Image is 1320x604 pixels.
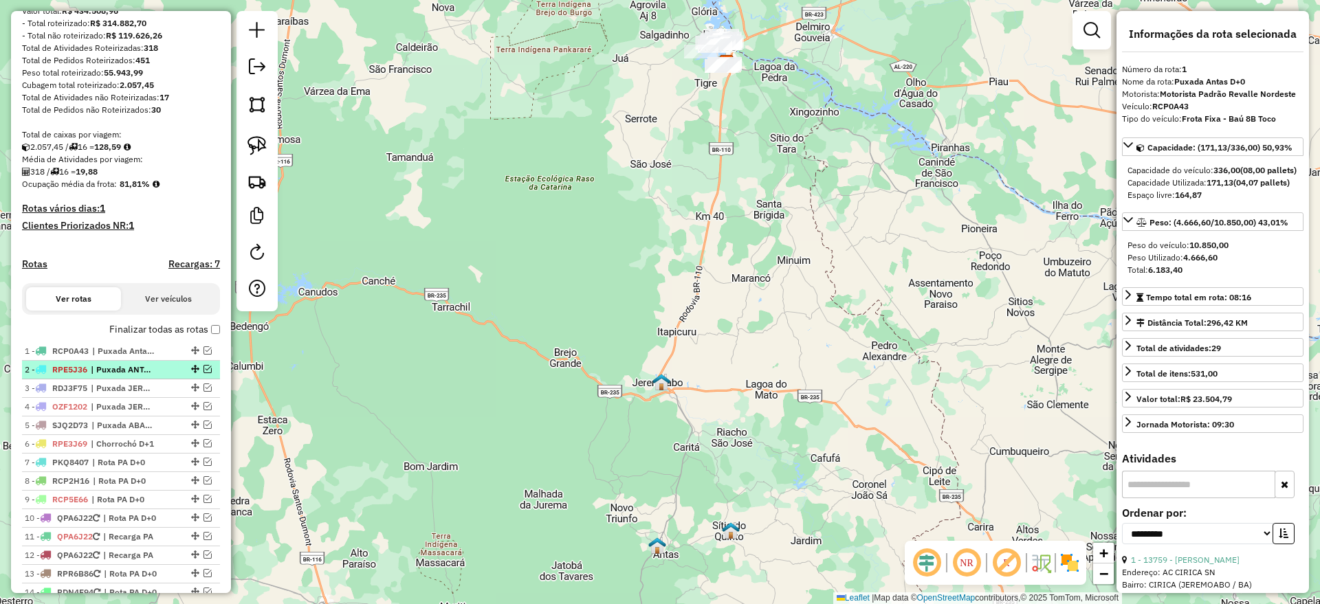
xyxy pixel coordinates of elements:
strong: 4.666,60 [1183,252,1218,262]
em: Visualizar rota [203,365,212,373]
div: Capacidade: (171,13/336,00) 50,93% [1122,159,1303,207]
em: Visualizar rota [203,495,212,503]
span: QPA6J22 [57,513,93,523]
div: Espaço livre: [1127,189,1298,201]
img: Revalle - Paulo Afonso [718,54,736,72]
a: Valor total:R$ 23.504,79 [1122,389,1303,407]
div: Peso Utilizado: [1127,251,1298,264]
div: Tipo do veículo: [1122,113,1303,125]
span: | [872,593,874,603]
em: Visualizar rota [203,346,212,355]
span: RCP0A43 [52,346,89,356]
span: Rota PA D+0 [104,586,167,599]
strong: 1 [1182,64,1187,74]
div: Endereço: AC CIRICA SN [1122,566,1303,579]
span: Rota PA D+0 [92,456,155,469]
span: 13 - [25,568,100,579]
img: Selecionar atividades - laço [247,136,267,155]
img: Antas PUXADA [648,537,666,555]
strong: 318 [144,43,158,53]
a: Leaflet [837,593,870,603]
img: Jeremoabo PUXADA [652,373,670,391]
a: Nova sessão e pesquisa [243,16,271,47]
div: Motorista: [1122,88,1303,100]
div: 2.057,45 / 16 = [22,141,220,153]
span: 8 - [25,476,89,486]
span: Chorrochó D+1 [91,438,154,450]
span: 1 - [25,346,89,356]
span: Ocultar deslocamento [910,546,943,579]
img: Fluxo de ruas [1030,552,1052,574]
span: 5 - [25,420,88,430]
span: Peso do veículo: [1127,240,1229,250]
div: Bairro: CIRICA (JEREMOABO / BA) [1122,579,1303,591]
em: Alterar sequência das rotas [191,569,199,577]
img: Criar rota [247,172,267,191]
strong: R$ 119.626,26 [106,30,162,41]
img: Sitio do Quinto [722,522,740,539]
em: Alterar sequência das rotas [191,383,199,392]
div: Total de Pedidos não Roteirizados: [22,104,220,116]
strong: R$ 314.882,70 [90,18,146,28]
em: Visualizar rota [203,532,212,540]
div: Número da rota: [1122,63,1303,76]
em: Visualizar rota [203,569,212,577]
span: 4 - [25,401,87,412]
span: Rota PA D+0 [103,512,166,524]
span: Peso: (4.666,60/10.850,00) 43,01% [1149,217,1288,227]
a: 13358486 [1155,592,1200,602]
img: Selecionar atividades - polígono [247,95,267,114]
span: RCP5E66 [52,494,88,504]
em: Alterar sequência das rotas [191,513,199,522]
em: Visualizar rota [203,383,212,392]
strong: 17 [159,92,169,102]
button: Ver rotas [26,287,121,311]
span: 6 - [25,438,87,449]
span: Recarga PA [103,530,166,543]
strong: 55.943,99 [104,67,143,78]
strong: 451 [135,55,150,65]
span: Rota PA D+0 [93,475,156,487]
em: Visualizar rota [203,402,212,410]
a: Total de atividades:29 [1122,338,1303,357]
a: Distância Total:296,42 KM [1122,313,1303,331]
input: Finalizar todas as rotas [211,325,220,334]
span: 12 - [25,550,100,560]
strong: (08,00 pallets) [1240,165,1297,175]
div: Atividade não roteirizada - RODOLPHO ARAUJO DE A [704,32,738,46]
div: Média de Atividades por viagem: [22,153,220,166]
span: RPE5J36 [52,364,87,374]
div: Atividade não roteirizada - COMERCIAL OESTE LTDA [695,36,729,49]
div: 318 / 16 = [22,166,220,178]
span: 3 - [25,383,87,393]
span: 9 - [25,494,88,504]
div: Atividade não roteirizada - CICERO ALVES DE SIQU [698,39,732,53]
div: Atividade não roteirizada - CLUBE PAULO AFONSO [705,29,739,43]
strong: RCP0A43 [1152,101,1189,111]
a: Capacidade: (171,13/336,00) 50,93% [1122,137,1303,156]
span: Puxada JEREMOABO D+0 [91,382,154,394]
span: QPA6J22 [57,550,93,560]
em: Alterar sequência das rotas [191,550,199,559]
span: Capacidade: (171,13/336,00) 50,93% [1147,142,1292,153]
i: Total de Atividades [22,168,30,176]
div: Cubagem total roteirizado: [22,79,220,91]
label: Finalizar todas as rotas [109,322,220,337]
span: Total de atividades: [1136,343,1221,353]
div: Atividade não roteirizada - CLERISTON BULHOES SI [701,38,736,52]
strong: 164,87 [1175,190,1202,200]
em: Visualizar rota [203,421,212,429]
span: QPA6J22 [57,531,93,541]
span: PKQ8407 [52,457,89,467]
em: Alterar sequência das rotas [191,346,199,355]
span: 7 - [25,457,89,467]
i: Veículo já utilizado nesta sessão [93,588,100,596]
div: Total de Pedidos Roteirizados: [22,54,220,67]
em: Visualizar rota [203,476,212,484]
img: Exibir/Ocultar setores [1059,552,1081,574]
em: Alterar sequência das rotas [191,458,199,466]
a: Total de itens:531,00 [1122,363,1303,382]
a: Reroteirizar Sessão [243,238,271,269]
div: Jornada Motorista: 09:30 [1136,418,1234,431]
span: OZF1202 [52,401,87,412]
